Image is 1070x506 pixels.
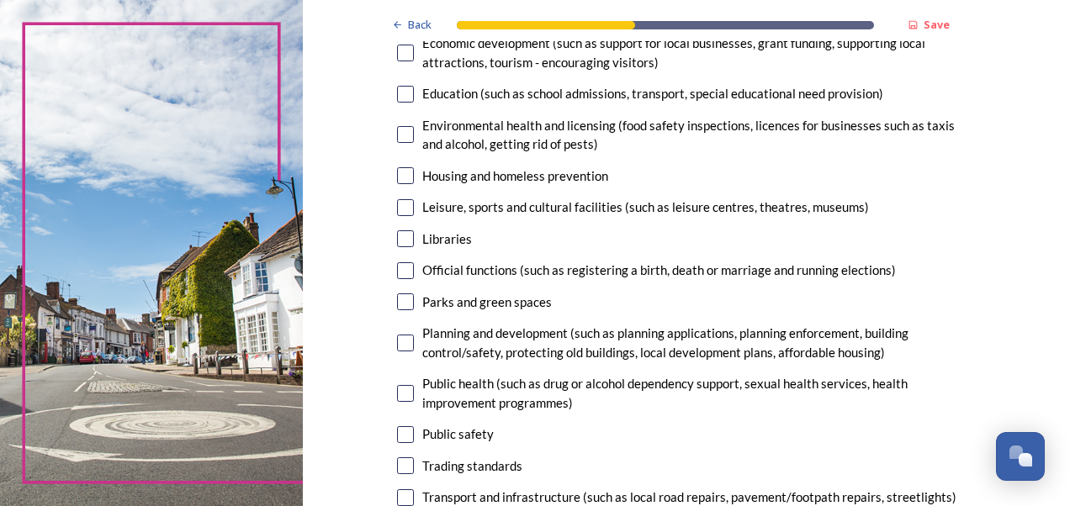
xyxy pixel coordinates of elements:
div: Official functions (such as registering a birth, death or marriage and running elections) [422,261,896,280]
strong: Save [924,17,950,32]
div: Education (such as school admissions, transport, special educational need provision) [422,84,883,103]
button: Open Chat [996,432,1045,481]
div: Planning and development (such as planning applications, planning enforcement, building control/s... [422,324,976,361]
div: Housing and homeless prevention [422,166,608,186]
div: Environmental health and licensing (food safety inspections, licences for businesses such as taxi... [422,116,976,154]
div: Public health (such as drug or alcohol dependency support, sexual health services, health improve... [422,374,976,412]
div: Leisure, sports and cultural facilities (such as leisure centres, theatres, museums) [422,198,869,217]
div: Trading standards [422,456,522,476]
div: Libraries [422,229,472,249]
span: Back [408,17,432,33]
div: Parks and green spaces [422,293,552,312]
div: Public safety [422,424,494,444]
div: Economic development (such as support for local businesses, grant funding, supporting local attra... [422,34,976,71]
